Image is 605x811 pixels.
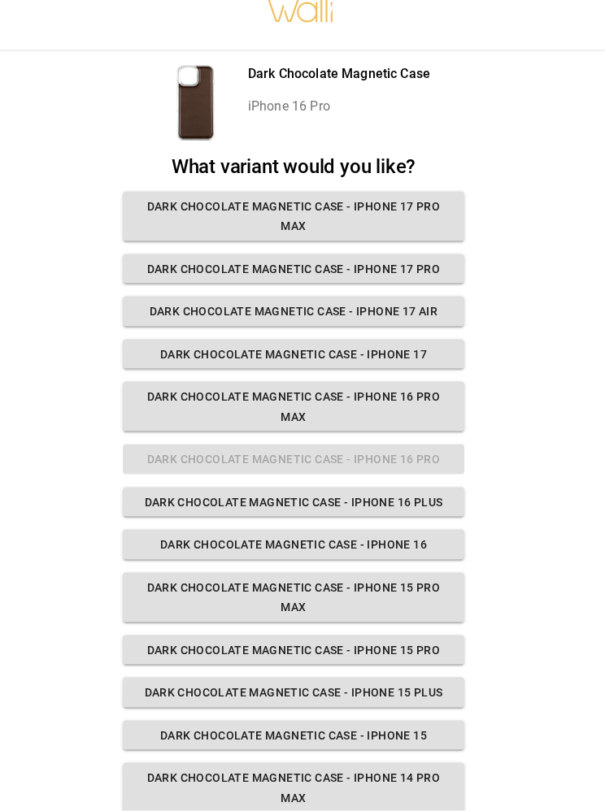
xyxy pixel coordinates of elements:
[123,721,464,751] button: Dark Chocolate Magnetic Case - iPhone 15
[123,155,464,179] h2: What variant would you like?
[123,340,464,370] button: Dark Chocolate Magnetic Case - iPhone 17
[123,678,464,708] button: Dark Chocolate Magnetic Case - iPhone 15 Plus
[123,192,464,241] button: Dark Chocolate Magnetic Case - iPhone 17 Pro Max
[248,97,430,116] p: iPhone 16 Pro
[248,64,430,84] p: Dark Chocolate Magnetic Case
[123,297,464,327] button: Dark Chocolate Magnetic Case - iPhone 17 Air
[123,530,464,560] button: Dark Chocolate Magnetic Case - iPhone 16
[123,382,464,432] button: Dark Chocolate Magnetic Case - iPhone 16 Pro Max
[123,488,464,518] button: Dark Chocolate Magnetic Case - iPhone 16 Plus
[123,254,464,284] button: Dark Chocolate Magnetic Case - iPhone 17 Pro
[123,573,464,622] button: Dark Chocolate Magnetic Case - iPhone 15 Pro Max
[123,635,464,666] button: Dark Chocolate Magnetic Case - iPhone 15 Pro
